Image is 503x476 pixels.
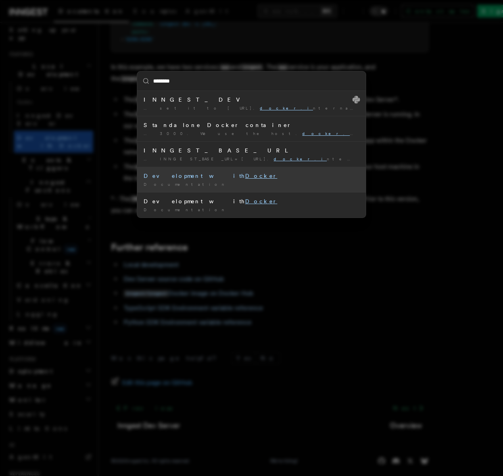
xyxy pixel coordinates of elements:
[302,131,359,136] mark: docker.i
[144,156,359,162] div: … INNGEST_BASE_URL=[URL]. nternal:8288. Learn more …
[144,146,359,154] div: INNGEST_BASE_URL
[144,121,359,129] div: Standalone Docker container
[144,96,359,104] div: INNGEST_DEV
[144,182,227,187] span: Documentation
[245,173,277,179] mark: Docker
[144,207,227,212] span: Documentation
[245,198,277,204] mark: Docker
[144,105,359,111] div: … set it to [URL]. nternal:8288 when running …
[144,172,359,180] div: Development with
[144,131,359,137] div: … 3000. We use the host. nternal hostname to connect …
[144,197,359,205] div: Development with
[260,106,313,110] mark: docker.i
[274,156,327,161] mark: docker.i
